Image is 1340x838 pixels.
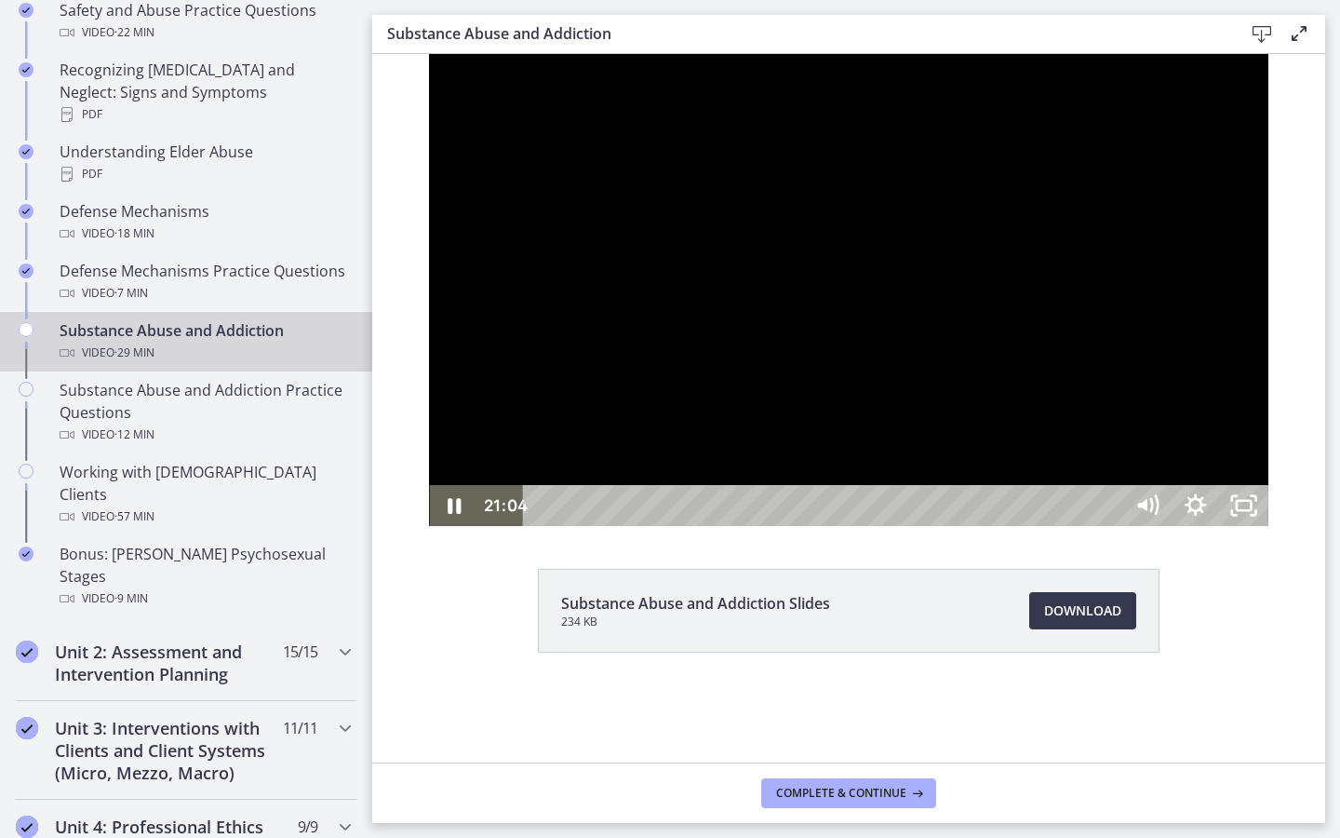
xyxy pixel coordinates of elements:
[114,506,154,528] span: · 57 min
[19,264,33,278] i: Completed
[19,204,33,219] i: Completed
[60,588,350,610] div: Video
[19,547,33,561] i: Completed
[60,163,350,185] div: PDF
[114,342,154,364] span: · 29 min
[60,260,350,304] div: Defense Mechanisms Practice Questions
[60,282,350,304] div: Video
[16,641,38,663] i: Completed
[283,717,317,739] span: 11 / 11
[114,21,154,44] span: · 22 min
[16,816,38,838] i: Completed
[19,62,33,77] i: Completed
[114,282,148,304] span: · 7 min
[60,543,350,610] div: Bonus: [PERSON_NAME] Psychosexual Stages
[283,641,317,663] span: 15 / 15
[1044,600,1121,622] span: Download
[561,592,830,615] span: Substance Abuse and Addiction Slides
[776,786,906,801] span: Complete & continue
[298,816,317,838] span: 9 / 9
[60,223,350,245] div: Video
[60,379,350,446] div: Substance Abuse and Addiction Practice Questions
[60,200,350,245] div: Defense Mechanisms
[19,144,33,159] i: Completed
[561,615,830,629] span: 234 KB
[761,778,936,808] button: Complete & continue
[60,461,350,528] div: Working with [DEMOGRAPHIC_DATA] Clients
[19,3,33,18] i: Completed
[799,431,848,472] button: Show settings menu
[848,431,896,472] button: Unfullscreen
[16,717,38,739] i: Completed
[60,319,350,364] div: Substance Abuse and Addiction
[387,22,1213,45] h3: Substance Abuse and Addiction
[60,342,350,364] div: Video
[60,506,350,528] div: Video
[60,59,350,126] div: Recognizing [MEDICAL_DATA] and Neglect: Signs and Symptoms
[372,54,1325,526] iframe: Video Lesson
[114,424,154,446] span: · 12 min
[1029,592,1136,629] a: Download
[114,223,154,245] span: · 18 min
[60,141,350,185] div: Understanding Elder Abuse
[55,641,282,685] h2: Unit 2: Assessment and Intervention Planning
[60,424,350,446] div: Video
[60,21,350,44] div: Video
[55,717,282,784] h2: Unit 3: Interventions with Clients and Client Systems (Micro, Mezzo, Macro)
[114,588,148,610] span: · 9 min
[60,103,350,126] div: PDF
[751,431,799,472] button: Mute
